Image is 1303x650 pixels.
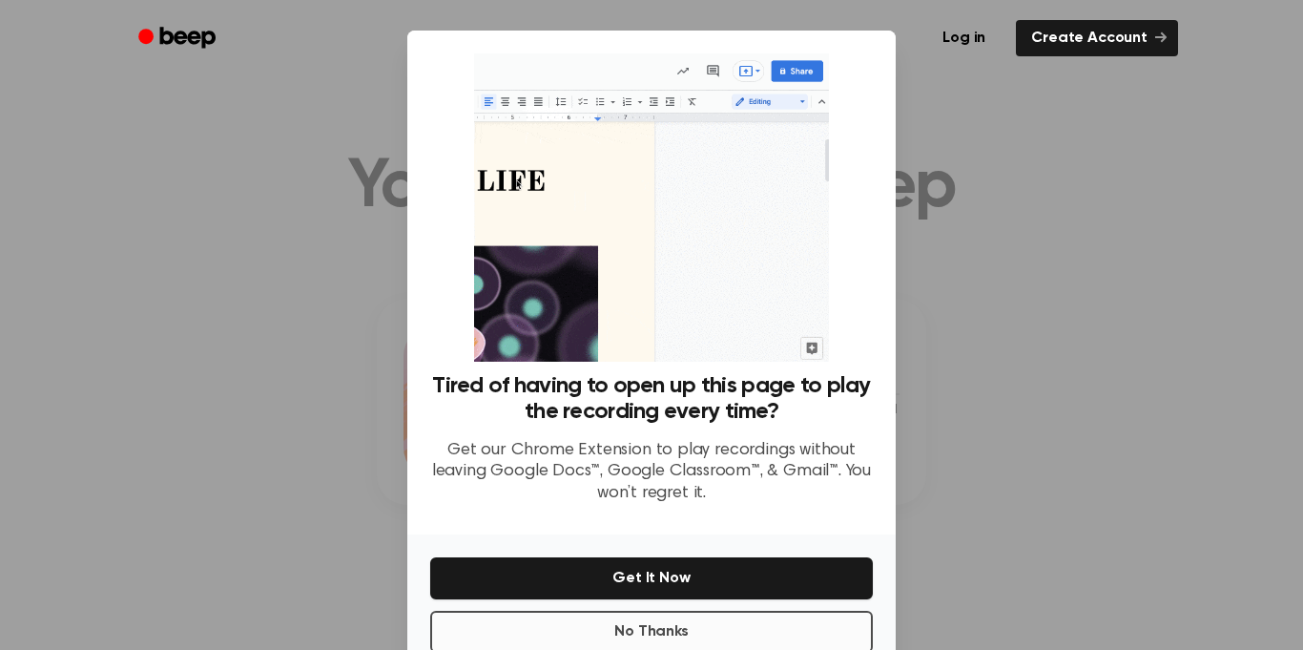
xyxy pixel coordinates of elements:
[125,20,233,57] a: Beep
[430,373,873,425] h3: Tired of having to open up this page to play the recording every time?
[474,53,828,362] img: Beep extension in action
[923,16,1004,60] a: Log in
[430,440,873,505] p: Get our Chrome Extension to play recordings without leaving Google Docs™, Google Classroom™, & Gm...
[1016,20,1178,56] a: Create Account
[430,557,873,599] button: Get It Now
